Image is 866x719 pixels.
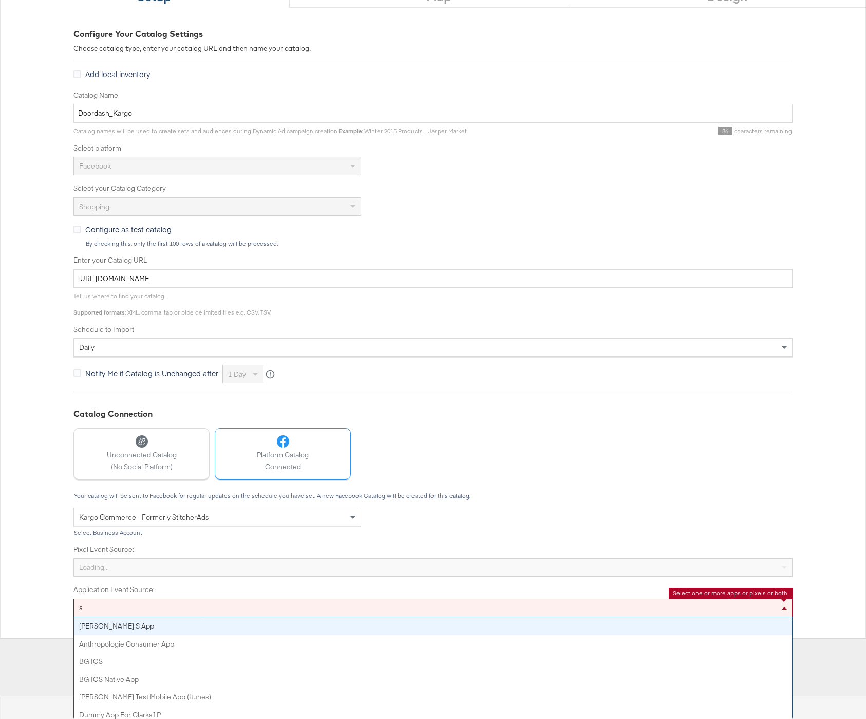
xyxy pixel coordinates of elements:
span: Unconnected Catalog [107,450,177,460]
input: Enter Catalog URL, e.g. http://www.example.com/products.xml [73,269,793,288]
div: Catalog Connection [73,408,793,420]
label: Pixel Event Source: [73,545,793,555]
span: Configure as test catalog [85,224,172,234]
span: Kargo Commerce - Formerly StitcherAds [79,512,209,522]
span: Facebook [79,161,111,171]
div: Cronin Test Mobile App (itunes) [74,688,792,706]
label: Enter your Catalog URL [73,255,793,265]
button: Platform CatalogConnected [215,428,351,480]
div: BG iOS Native App [74,671,792,689]
div: Select Business Account [73,529,361,537]
div: Anthropologie Consumer App [74,635,792,653]
li: Select one or more apps or pixels or both. [673,589,788,597]
span: Platform Catalog [257,450,309,460]
div: Choose catalog type, enter your catalog URL and then name your catalog. [73,44,793,53]
span: Add local inventory [85,69,150,79]
span: 1 day [228,370,246,379]
div: Your catalog will be sent to Facebook for regular updates on the schedule you have set. A new Fac... [73,492,793,500]
span: (No Social Platform) [107,462,177,472]
span: Notify Me if Catalog is Unchanged after [85,368,218,378]
div: characters remaining [467,127,793,135]
strong: Example [338,127,362,135]
strong: Supported formats [73,308,125,316]
input: Name your catalog e.g. My Dynamic Product Catalog [73,104,793,123]
span: Catalog names will be used to create sets and audiences during Dynamic Ad campaign creation. : Wi... [73,127,467,135]
span: 86 [718,127,732,135]
label: Schedule to Import [73,325,793,335]
span: Tell us where to find your catalog. : XML, comma, tab or pipe delimited files e.g. CSV, TSV. [73,292,271,316]
label: Catalog Name [73,90,793,100]
div: Adam's App [74,617,792,635]
span: daily [79,343,95,352]
div: Loading... [74,559,792,576]
div: By checking this, only the first 100 rows of a catalog will be processed. [85,240,793,247]
label: Select platform [73,143,793,153]
label: Application Event Source: [73,585,793,595]
div: BG iOS [74,653,792,671]
span: Shopping [79,202,109,211]
div: Configure Your Catalog Settings [73,28,793,40]
label: Select your Catalog Category [73,183,793,193]
span: Connected [257,462,309,472]
button: Unconnected Catalog(No Social Platform) [73,428,210,480]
